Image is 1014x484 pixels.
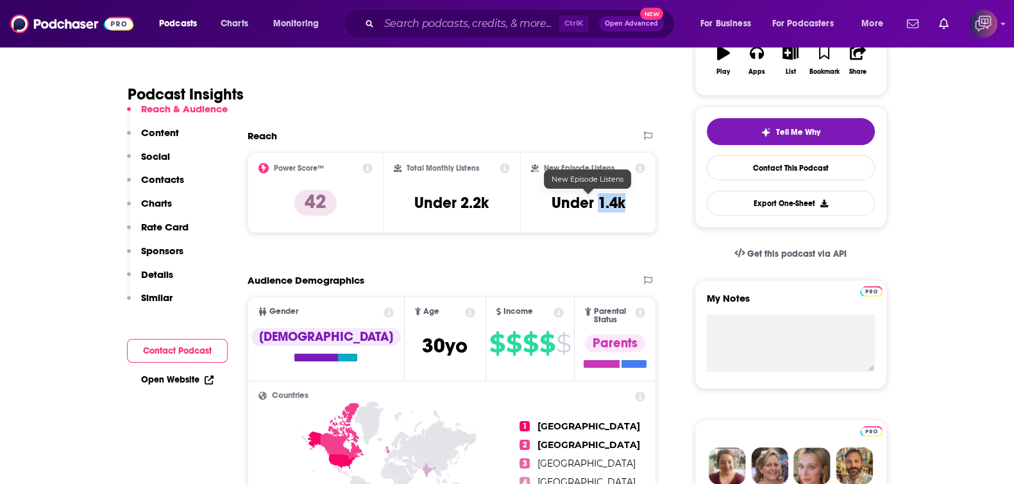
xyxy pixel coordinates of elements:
button: Open AdvancedNew [599,16,664,31]
button: open menu [852,13,899,34]
button: Similar [127,291,173,315]
span: $ [506,333,521,354]
span: 30 yo [422,333,468,358]
button: open menu [764,13,852,34]
div: Share [849,68,866,76]
span: For Business [700,15,751,33]
span: [GEOGRAPHIC_DATA] [537,420,640,432]
span: Tell Me Why [776,127,820,137]
button: Social [127,150,170,174]
img: Podchaser Pro [860,426,883,436]
h2: Total Monthly Listens [407,164,479,173]
div: Play [716,68,730,76]
p: Content [141,126,179,139]
label: My Notes [707,292,875,315]
p: Similar [141,291,173,304]
span: Parental Status [594,307,633,324]
button: Charts [127,197,172,221]
span: $ [556,333,571,354]
span: New Episode Listens [552,175,623,184]
p: 42 [294,190,337,216]
button: Contacts [127,173,184,197]
span: New [640,8,663,20]
span: More [861,15,883,33]
span: Age [423,307,439,316]
div: List [786,68,796,76]
span: $ [523,333,538,354]
button: Reach & Audience [127,103,228,126]
button: Bookmark [807,37,841,83]
h3: Under 2.2k [414,193,489,212]
button: open menu [150,13,214,34]
span: Gender [269,307,298,316]
p: Sponsors [141,245,183,257]
span: [GEOGRAPHIC_DATA] [537,458,636,469]
button: Export One-Sheet [707,191,875,216]
button: Play [707,37,740,83]
button: Show profile menu [969,10,997,38]
a: Show notifications dropdown [934,13,954,35]
span: 3 [520,458,530,469]
button: open menu [691,13,767,34]
p: Details [141,268,173,281]
img: Podchaser Pro [860,286,883,297]
span: 1 [520,421,530,431]
a: Pro website [860,424,883,436]
img: User Profile [969,10,997,38]
span: Countries [272,392,308,400]
h2: Power Score™ [274,164,324,173]
a: Contact This Podcast [707,155,875,180]
span: $ [539,333,555,354]
span: For Podcasters [772,15,834,33]
button: Content [127,126,179,150]
img: tell me why sparkle [761,127,771,137]
p: Rate Card [141,221,189,233]
h2: New Episode Listens [544,164,614,173]
img: Podchaser - Follow, Share and Rate Podcasts [10,12,133,36]
button: open menu [264,13,335,34]
button: Apps [740,37,773,83]
button: List [773,37,807,83]
a: Charts [212,13,256,34]
button: Rate Card [127,221,189,245]
span: Income [503,307,533,316]
span: Logged in as corioliscompany [969,10,997,38]
div: Parents [585,334,645,352]
input: Search podcasts, credits, & more... [379,13,559,34]
span: [GEOGRAPHIC_DATA] [537,439,640,451]
a: Get this podcast via API [724,238,858,270]
button: tell me why sparkleTell Me Why [707,118,875,145]
button: Details [127,268,173,292]
span: Charts [221,15,248,33]
button: Sponsors [127,245,183,268]
div: [DEMOGRAPHIC_DATA] [251,328,401,346]
h3: Under 1.4k [552,193,625,212]
div: Apps [748,68,765,76]
p: Contacts [141,173,184,186]
h2: Audience Demographics [248,274,364,286]
button: Share [841,37,874,83]
div: Search podcasts, credits, & more... [356,9,687,39]
p: Charts [141,197,172,209]
span: Ctrl K [559,15,589,32]
a: Open Website [141,374,214,385]
a: Show notifications dropdown [902,13,924,35]
p: Reach & Audience [141,103,228,115]
span: Open Advanced [605,21,658,27]
span: $ [489,333,505,354]
span: Monitoring [273,15,319,33]
a: Pro website [860,284,883,297]
p: Social [141,150,170,162]
h2: Reach [248,130,277,142]
button: Contact Podcast [127,339,228,363]
span: Podcasts [159,15,197,33]
div: Bookmark [809,68,839,76]
span: 2 [520,440,530,450]
span: Get this podcast via API [747,248,847,259]
h1: Podcast Insights [128,85,244,104]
